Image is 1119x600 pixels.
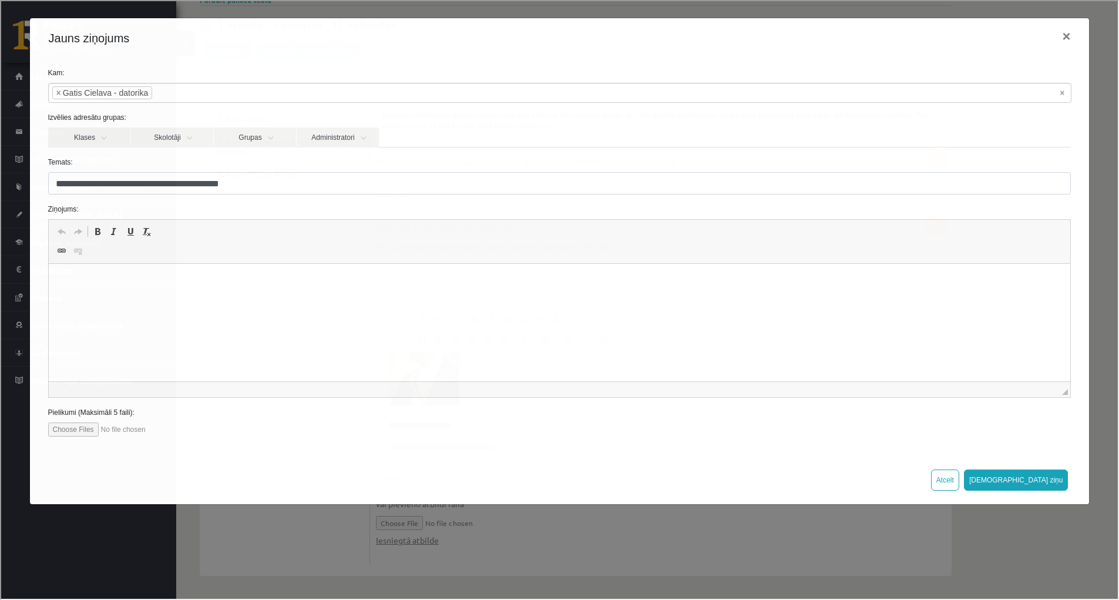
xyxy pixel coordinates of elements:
[47,126,129,146] a: Klases
[55,86,60,98] span: ×
[69,242,85,257] a: Unlink
[1051,19,1078,52] button: ×
[48,28,129,46] h4: Jauns ziņojums
[137,223,154,238] a: Remove Format
[48,263,1070,380] iframe: Editor, wiswyg-editor-47433979914400-1760088726-12
[51,85,152,98] li: Gatis Cielava - datorika
[38,203,1079,213] label: Ziņojums:
[130,126,212,146] a: Skolotāji
[38,66,1079,77] label: Kam:
[38,406,1079,417] label: Pielikumi (Maksimāli 5 faili):
[295,126,378,146] a: Administratori
[69,223,85,238] a: Redo (Ctrl+Y)
[121,223,137,238] a: Underline (Ctrl+U)
[105,223,121,238] a: Italic (Ctrl+I)
[1058,86,1063,98] span: Noņemt visus vienumus
[38,111,1079,122] label: Izvēlies adresātu grupas:
[930,468,958,490] button: Atcelt
[213,126,295,146] a: Grupas
[1061,388,1067,394] span: Resize
[88,223,105,238] a: Bold (Ctrl+B)
[52,223,69,238] a: Undo (Ctrl+Z)
[52,242,69,257] a: Link (Ctrl+K)
[963,468,1067,490] button: [DEMOGRAPHIC_DATA] ziņu
[38,156,1079,166] label: Temats:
